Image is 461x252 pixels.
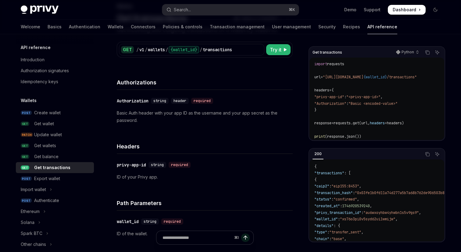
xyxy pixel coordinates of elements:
span: : [331,197,334,202]
span: url [314,75,321,80]
span: {wallet_id} [363,75,387,80]
a: GETGet wallets [16,140,94,151]
span: , [361,230,363,235]
span: requests [327,62,344,66]
button: Send message [241,233,250,242]
span: "wallet_id" [314,217,338,222]
div: Spark BTC [21,230,42,237]
span: : [361,210,363,215]
span: string [144,219,156,224]
a: Wallets [108,20,123,34]
div: Get transactions [34,164,70,171]
span: = [331,121,334,126]
span: : [327,230,329,235]
div: Authenticate [34,197,59,204]
span: "confirmed" [334,197,357,202]
a: Welcome [21,20,40,34]
span: headers [370,121,385,126]
span: : [ [344,171,351,176]
button: Toggle dark mode [431,5,440,15]
span: : { [334,223,340,228]
span: "transactions" [314,171,344,176]
span: "au6wxoyhbw4yhwbn1s5v9gs9" [363,210,419,215]
a: Recipes [343,20,360,34]
div: wallet_id [117,218,139,225]
span: GET [21,165,29,170]
button: Python [393,47,422,58]
h4: Authorizations [117,78,293,87]
div: Authorization [117,98,148,104]
div: Get balance [34,153,59,160]
a: GETGet wallet [16,118,94,129]
span: "status" [314,197,331,202]
span: "Basic <encoded-value>" [348,101,398,106]
div: / [166,47,168,53]
div: Idempotency keys [21,78,58,85]
h5: Wallets [21,97,37,104]
div: GET [121,46,134,53]
button: Copy the contents from the code block [423,48,431,56]
span: "details" [314,223,334,228]
a: Introduction [16,54,94,65]
button: Toggle Ethereum section [16,206,94,217]
span: header [173,98,186,103]
span: Get transactions [313,50,342,55]
span: = [329,88,331,93]
div: required [169,162,191,168]
a: GETGet transactions [16,162,94,173]
span: GET [21,154,29,159]
div: Get wallets [34,142,56,149]
span: POST [21,111,32,115]
h5: API reference [21,44,51,51]
button: Toggle Import wallet section [16,184,94,195]
span: : [340,204,342,208]
span: { [314,177,316,182]
span: headers [314,88,329,93]
span: : [344,94,346,99]
button: Try it [266,44,291,55]
span: : [329,236,331,241]
input: Ask a question... [163,231,232,244]
a: PATCHUpdate wallet [16,129,94,140]
span: requests.get(url, [334,121,370,126]
a: Policies & controls [163,20,202,34]
span: "transaction_hash" [314,190,353,195]
span: "created_at" [314,204,340,208]
a: GETGet balance [16,151,94,162]
p: ID of your Privy app. [117,173,293,181]
span: "[URL][DOMAIN_NAME] [323,75,363,80]
div: Solana [21,219,34,226]
div: required [191,98,213,104]
div: Get wallet [34,120,54,127]
span: headers) [387,121,404,126]
span: : [329,184,331,189]
div: / [200,47,202,53]
span: string [151,162,164,167]
a: Idempotency keys [16,76,94,87]
a: Demo [344,7,356,13]
span: : [346,101,348,106]
span: (response.json()) [325,134,361,139]
div: transactions [203,47,232,53]
div: Other chains [21,241,46,248]
button: Copy the contents from the code block [423,150,431,158]
span: "xs76o3pi0v5syd62ui1wmijw" [340,217,395,222]
span: , [381,94,383,99]
a: API reference [367,20,397,34]
span: , [395,217,398,222]
span: POST [21,198,32,203]
a: Authentication [69,20,100,34]
a: POSTCreate wallet [16,107,94,118]
span: /transactions" [387,75,417,80]
a: POSTAuthenticate [16,195,94,206]
div: / [145,47,147,53]
div: privy-app-id [117,162,146,168]
button: Open search [162,4,299,15]
span: , [357,197,359,202]
span: , [344,236,346,241]
div: {wallet_id} [169,46,199,53]
span: { [331,88,334,93]
span: "caip2" [314,184,329,189]
span: { [314,164,316,169]
div: Authorization signatures [21,67,69,74]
